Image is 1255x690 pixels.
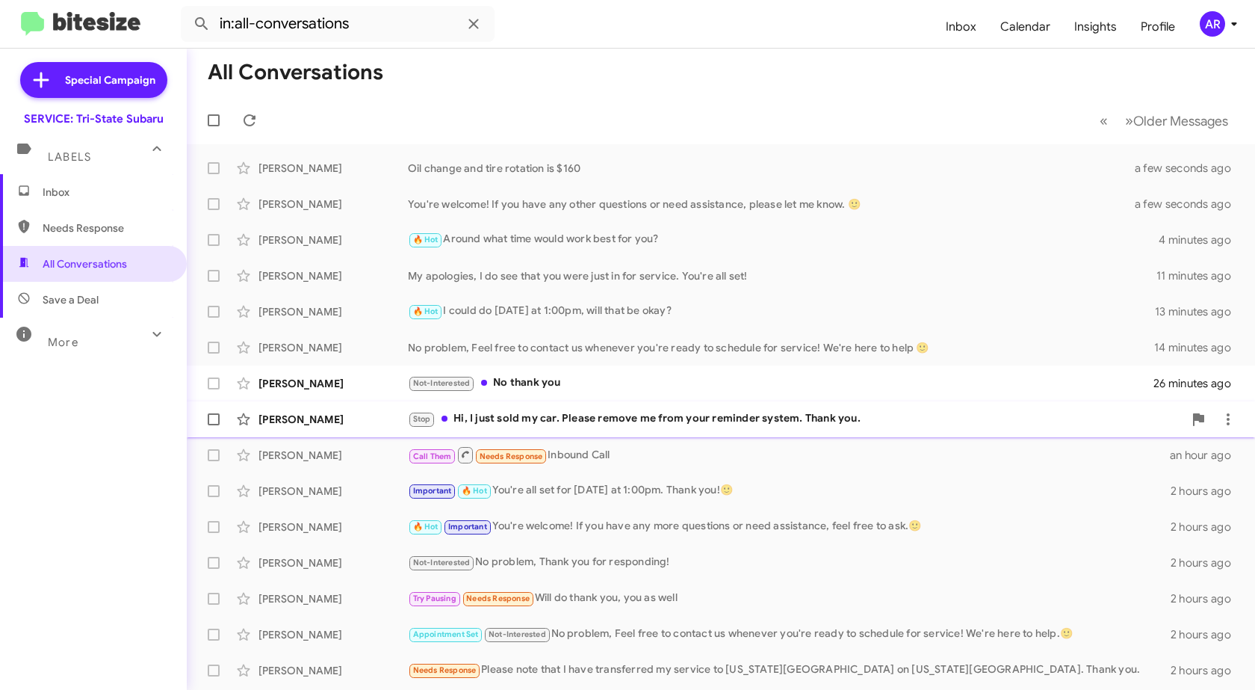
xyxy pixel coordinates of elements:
a: Calendar [988,5,1062,49]
span: More [48,336,78,349]
span: Try Pausing [413,594,456,603]
div: 2 hours ago [1171,520,1243,535]
span: 🔥 Hot [462,486,487,496]
div: 26 minutes ago [1153,376,1243,391]
span: Call Them [413,452,452,461]
span: Not-Interested [489,629,546,639]
div: You're welcome! If you have any more questions or need assistance, feel free to ask.🙂 [408,518,1171,535]
button: Previous [1091,105,1117,136]
a: Profile [1129,5,1187,49]
span: Save a Deal [43,292,99,307]
span: 🔥 Hot [413,522,439,532]
div: No problem, Thank you for responding! [408,554,1171,571]
div: 2 hours ago [1171,663,1243,678]
span: Older Messages [1133,113,1228,129]
span: » [1125,111,1133,130]
div: [PERSON_NAME] [258,232,408,247]
div: [PERSON_NAME] [258,484,408,499]
div: 13 minutes ago [1155,304,1243,319]
div: 2 hours ago [1171,627,1243,642]
span: 🔥 Hot [413,307,439,316]
div: Oil change and tire rotation is $160 [408,161,1153,176]
span: Special Campaign [65,73,155,87]
div: 2 hours ago [1171,591,1243,606]
span: Important [413,486,452,496]
div: a few seconds ago [1153,197,1243,212]
div: [PERSON_NAME] [258,591,408,606]
div: You're welcome! If you have any other questions or need assistance, please let me know. 🙂 [408,197,1153,212]
div: Will do thank you, you as well [408,590,1171,607]
div: AR [1200,11,1225,37]
span: 🔥 Hot [413,235,439,244]
span: Not-Interested [413,558,471,567]
div: [PERSON_NAME] [258,268,408,283]
div: an hour ago [1170,448,1243,463]
h1: All Conversations [208,61,383,84]
div: [PERSON_NAME] [258,304,408,319]
span: Needs Response [413,665,477,675]
div: SERVICE: Tri-State Subaru [24,111,164,126]
div: Inbound Call [408,446,1170,464]
span: Stop [413,414,431,424]
div: [PERSON_NAME] [258,340,408,355]
div: a few seconds ago [1153,161,1243,176]
span: All Conversations [43,256,127,271]
button: Next [1116,105,1237,136]
span: Important [448,522,487,532]
div: [PERSON_NAME] [258,197,408,212]
div: [PERSON_NAME] [258,520,408,535]
div: Please note that I have transferred my service to [US_STATE][GEOGRAPHIC_DATA] on [US_STATE][GEOGR... [408,662,1171,679]
div: [PERSON_NAME] [258,627,408,642]
span: Inbox [43,185,170,200]
div: 2 hours ago [1171,555,1243,570]
a: Insights [1062,5,1129,49]
div: Around what time would work best for you? [408,231,1159,248]
span: Not-Interested [413,378,471,388]
div: [PERSON_NAME] [258,555,408,570]
div: [PERSON_NAME] [258,663,408,678]
div: [PERSON_NAME] [258,448,408,463]
div: 2 hours ago [1171,484,1243,499]
button: AR [1187,11,1239,37]
div: Hi, I just sold my car. Please remove me from your reminder system. Thank you. [408,410,1183,428]
span: Needs Response [466,594,530,603]
div: You're all set for [DATE] at 1:00pm. Thank you!🙂 [408,482,1171,499]
div: 14 minutes ago [1154,340,1243,355]
div: [PERSON_NAME] [258,161,408,176]
div: 4 minutes ago [1159,232,1243,247]
div: No problem, Feel free to contact us whenever you're ready to schedule for service! We're here to ... [408,340,1154,355]
div: My apologies, I do see that you were just in for service. You're all set! [408,268,1156,283]
span: Appointment Set [413,629,479,639]
div: 11 minutes ago [1156,268,1243,283]
div: No problem, Feel free to contact us whenever you're ready to schedule for service! We're here to ... [408,626,1171,643]
div: No thank you [408,375,1153,392]
div: [PERSON_NAME] [258,412,408,427]
span: Labels [48,150,91,164]
span: Needs Response [43,221,170,235]
nav: Page navigation example [1091,105,1237,136]
span: Needs Response [480,452,543,461]
a: Inbox [934,5,988,49]
input: Search [181,6,495,42]
div: [PERSON_NAME] [258,376,408,391]
div: I could do [DATE] at 1:00pm, will that be okay? [408,303,1155,320]
a: Special Campaign [20,62,167,98]
span: « [1100,111,1108,130]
